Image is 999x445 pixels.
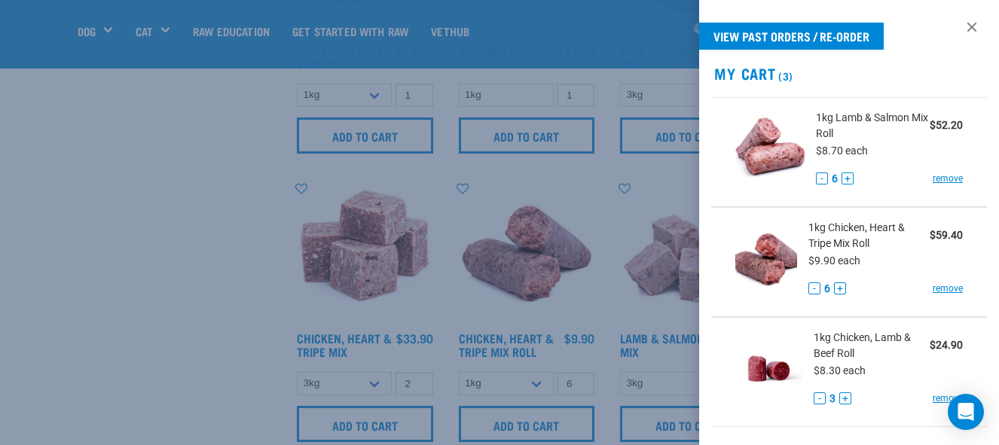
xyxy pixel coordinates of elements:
strong: $24.90 [930,339,963,351]
img: Lamb & Salmon Mix Roll [735,110,805,187]
button: - [816,172,828,184]
img: Chicken, Lamb & Beef Roll [735,330,802,407]
span: $8.70 each [816,145,868,157]
span: (3) [776,73,793,78]
span: 6 [824,281,830,297]
a: View past orders / re-order [699,23,884,50]
h2: My Cart [699,65,999,82]
button: - [808,282,820,294]
button: - [814,392,826,404]
span: $8.30 each [814,364,866,376]
button: + [842,172,854,184]
span: 1kg Chicken, Lamb & Beef Roll [814,330,930,361]
span: 1kg Lamb & Salmon Mix Roll [816,110,930,142]
a: remove [933,172,963,185]
button: + [839,392,851,404]
strong: $59.40 [930,229,963,241]
span: 6 [832,171,838,187]
div: Open Intercom Messenger [948,394,984,430]
button: + [834,282,846,294]
a: remove [933,282,963,295]
span: 1kg Chicken, Heart & Tripe Mix Roll [808,220,930,251]
a: remove [933,392,963,405]
strong: $52.20 [930,119,963,131]
span: 3 [829,391,836,407]
span: $9.90 each [808,255,860,267]
img: Chicken, Heart & Tripe Mix Roll [735,220,797,297]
